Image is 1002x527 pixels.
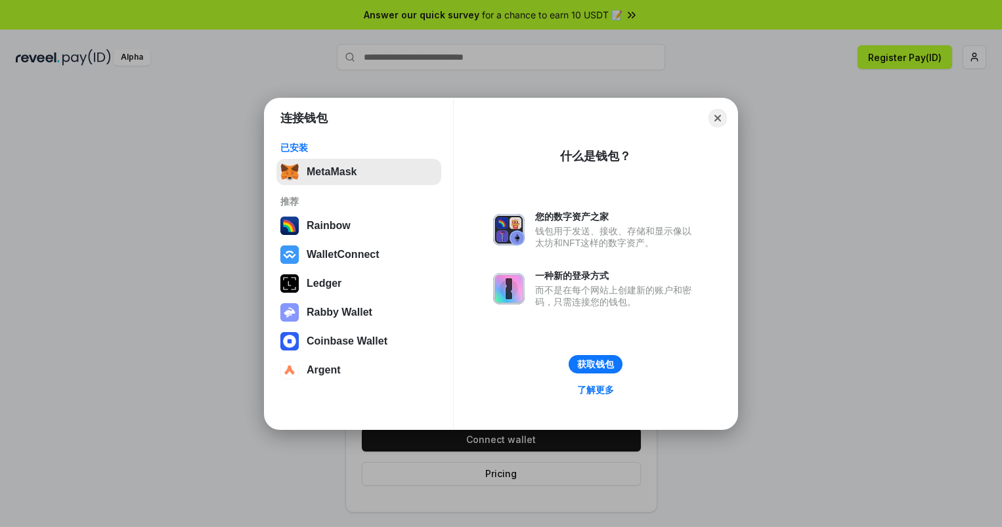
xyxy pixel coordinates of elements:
div: 了解更多 [577,384,614,396]
img: svg+xml,%3Csvg%20width%3D%22120%22%20height%3D%22120%22%20viewBox%3D%220%200%20120%20120%22%20fil... [280,217,299,235]
button: MetaMask [276,159,441,185]
img: svg+xml,%3Csvg%20xmlns%3D%22http%3A%2F%2Fwww.w3.org%2F2000%2Fsvg%22%20width%3D%2228%22%20height%3... [280,274,299,293]
button: Coinbase Wallet [276,328,441,354]
div: Argent [307,364,341,376]
div: 什么是钱包？ [560,148,631,164]
div: 获取钱包 [577,358,614,370]
button: Ledger [276,270,441,297]
img: svg+xml,%3Csvg%20fill%3D%22none%22%20height%3D%2233%22%20viewBox%3D%220%200%2035%2033%22%20width%... [280,163,299,181]
img: svg+xml,%3Csvg%20width%3D%2228%22%20height%3D%2228%22%20viewBox%3D%220%200%2028%2028%22%20fill%3D... [280,361,299,379]
div: MetaMask [307,166,357,178]
div: 已安装 [280,142,437,154]
div: 您的数字资产之家 [535,211,698,222]
img: svg+xml,%3Csvg%20xmlns%3D%22http%3A%2F%2Fwww.w3.org%2F2000%2Fsvg%22%20fill%3D%22none%22%20viewBox... [280,303,299,322]
div: Rabby Wallet [307,306,372,318]
div: Coinbase Wallet [307,335,387,347]
div: Rainbow [307,220,351,232]
div: Ledger [307,278,341,289]
button: Argent [276,357,441,383]
button: Close [708,109,727,127]
button: 获取钱包 [569,355,622,373]
div: 钱包用于发送、接收、存储和显示像以太坊和NFT这样的数字资产。 [535,225,698,249]
button: Rainbow [276,213,441,239]
img: svg+xml,%3Csvg%20xmlns%3D%22http%3A%2F%2Fwww.w3.org%2F2000%2Fsvg%22%20fill%3D%22none%22%20viewBox... [493,214,525,245]
img: svg+xml,%3Csvg%20xmlns%3D%22http%3A%2F%2Fwww.w3.org%2F2000%2Fsvg%22%20fill%3D%22none%22%20viewBox... [493,273,525,305]
img: svg+xml,%3Csvg%20width%3D%2228%22%20height%3D%2228%22%20viewBox%3D%220%200%2028%2028%22%20fill%3D... [280,245,299,264]
button: Rabby Wallet [276,299,441,326]
div: 而不是在每个网站上创建新的账户和密码，只需连接您的钱包。 [535,284,698,308]
div: 推荐 [280,196,437,207]
img: svg+xml,%3Csvg%20width%3D%2228%22%20height%3D%2228%22%20viewBox%3D%220%200%2028%2028%22%20fill%3D... [280,332,299,350]
a: 了解更多 [569,381,622,398]
div: WalletConnect [307,249,380,261]
h1: 连接钱包 [280,110,328,126]
div: 一种新的登录方式 [535,270,698,282]
button: WalletConnect [276,242,441,268]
